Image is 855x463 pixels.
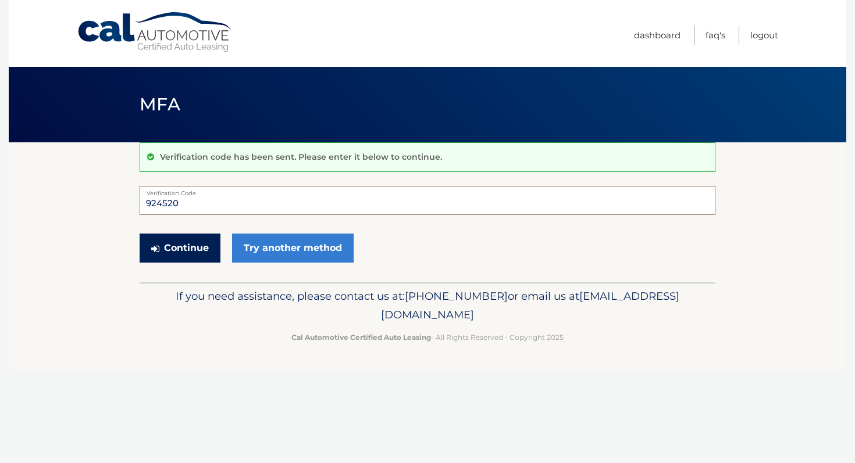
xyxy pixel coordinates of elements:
[140,186,715,215] input: Verification Code
[291,333,431,342] strong: Cal Automotive Certified Auto Leasing
[140,186,715,195] label: Verification Code
[634,26,681,45] a: Dashboard
[706,26,725,45] a: FAQ's
[232,234,354,263] a: Try another method
[77,12,234,53] a: Cal Automotive
[147,331,708,343] p: - All Rights Reserved - Copyright 2025
[140,94,180,115] span: MFA
[405,289,508,303] span: [PHONE_NUMBER]
[160,152,442,162] p: Verification code has been sent. Please enter it below to continue.
[750,26,778,45] a: Logout
[147,287,708,324] p: If you need assistance, please contact us at: or email us at
[140,234,220,263] button: Continue
[381,289,679,321] span: [EMAIL_ADDRESS][DOMAIN_NAME]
